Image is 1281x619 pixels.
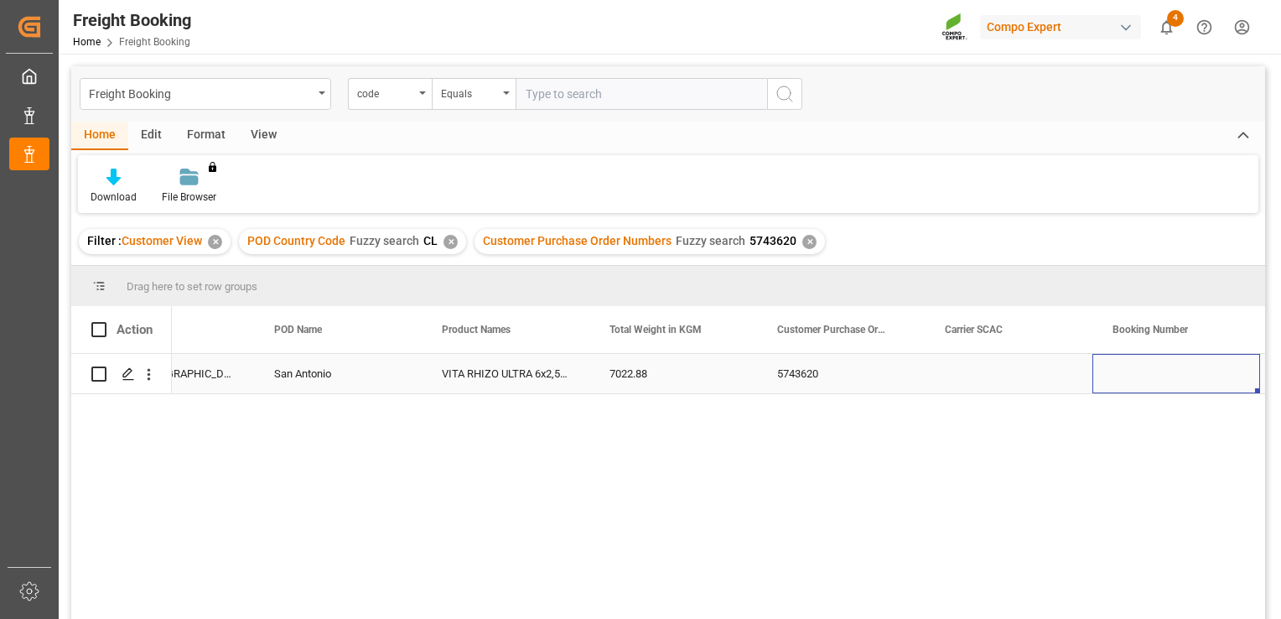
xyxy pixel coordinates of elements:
div: Press SPACE to select this row. [71,354,172,394]
button: show 4 new notifications [1148,8,1185,46]
span: Customer Purchase Order Numbers [777,324,889,336]
img: Screenshot%202023-09-29%20at%2010.02.21.png_1712312052.png [941,13,968,42]
span: Customer View [122,234,202,247]
div: Freight Booking [89,82,313,103]
div: ✕ [208,235,222,249]
div: Action [117,322,153,337]
input: Type to search [516,78,767,110]
div: ✕ [802,235,817,249]
div: Format [174,122,238,150]
button: open menu [80,78,331,110]
div: Equals [441,82,498,101]
div: Freight Booking [73,8,191,33]
div: View [238,122,289,150]
span: Filter : [87,234,122,247]
div: San Antonio [254,354,422,393]
span: 5743620 [749,234,796,247]
div: code [357,82,414,101]
span: Fuzzy search [676,234,745,247]
button: Help Center [1185,8,1223,46]
div: VITA RHIZO ULTRA 6x2,5L (x48) [PERSON_NAME] Rhizo Ultra 10L (x60) CL MTO [422,354,589,393]
div: 7022.88 [589,354,757,393]
div: ✕ [443,235,458,249]
div: Home [71,122,128,150]
div: Download [91,190,137,205]
button: open menu [432,78,516,110]
span: Total Weight in KGM [609,324,702,336]
span: POD Name [274,324,322,336]
span: Booking Number [1112,324,1188,336]
button: open menu [348,78,432,110]
span: Carrier SCAC [945,324,1003,336]
div: 5743620 [757,354,925,393]
span: Customer Purchase Order Numbers [483,234,672,247]
span: Drag here to set row groups [127,280,257,293]
button: search button [767,78,802,110]
div: Edit [128,122,174,150]
span: Product Names [442,324,511,336]
span: POD Country Code [247,234,345,247]
span: Fuzzy search [350,234,419,247]
a: Home [73,36,101,48]
span: CL [423,234,438,247]
div: Compo Expert [980,15,1141,39]
button: Compo Expert [980,11,1148,43]
span: 4 [1167,10,1184,27]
